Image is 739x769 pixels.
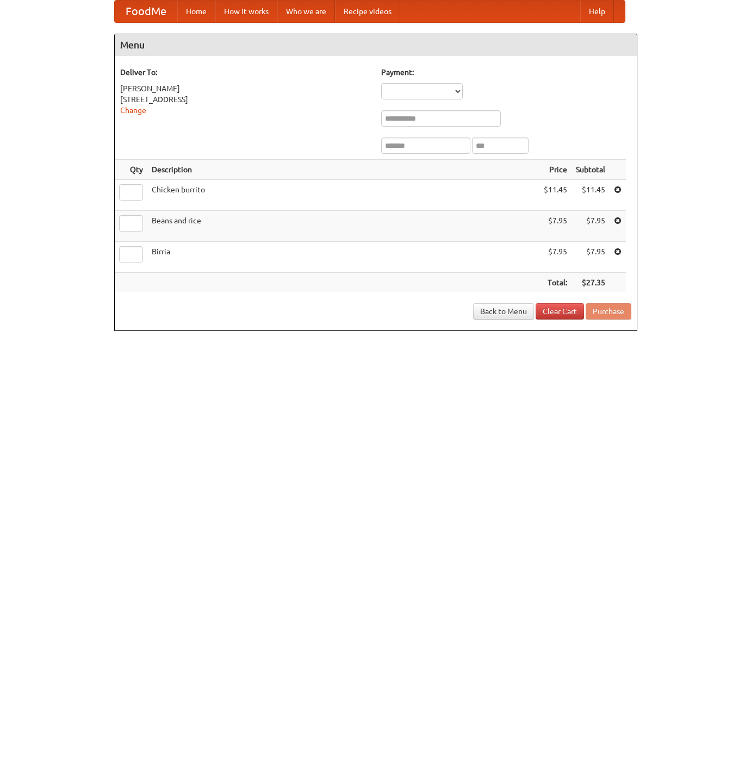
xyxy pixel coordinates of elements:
[277,1,335,22] a: Who we are
[115,1,177,22] a: FoodMe
[539,211,572,242] td: $7.95
[120,106,146,115] a: Change
[572,242,610,273] td: $7.95
[572,160,610,180] th: Subtotal
[147,242,539,273] td: Birria
[536,303,584,320] a: Clear Cart
[120,67,370,78] h5: Deliver To:
[473,303,534,320] a: Back to Menu
[177,1,215,22] a: Home
[115,34,637,56] h4: Menu
[572,180,610,211] td: $11.45
[120,83,370,94] div: [PERSON_NAME]
[381,67,631,78] h5: Payment:
[539,273,572,293] th: Total:
[539,160,572,180] th: Price
[120,94,370,105] div: [STREET_ADDRESS]
[147,180,539,211] td: Chicken burrito
[539,242,572,273] td: $7.95
[335,1,400,22] a: Recipe videos
[580,1,614,22] a: Help
[147,211,539,242] td: Beans and rice
[215,1,277,22] a: How it works
[572,273,610,293] th: $27.35
[586,303,631,320] button: Purchase
[572,211,610,242] td: $7.95
[115,160,147,180] th: Qty
[147,160,539,180] th: Description
[539,180,572,211] td: $11.45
